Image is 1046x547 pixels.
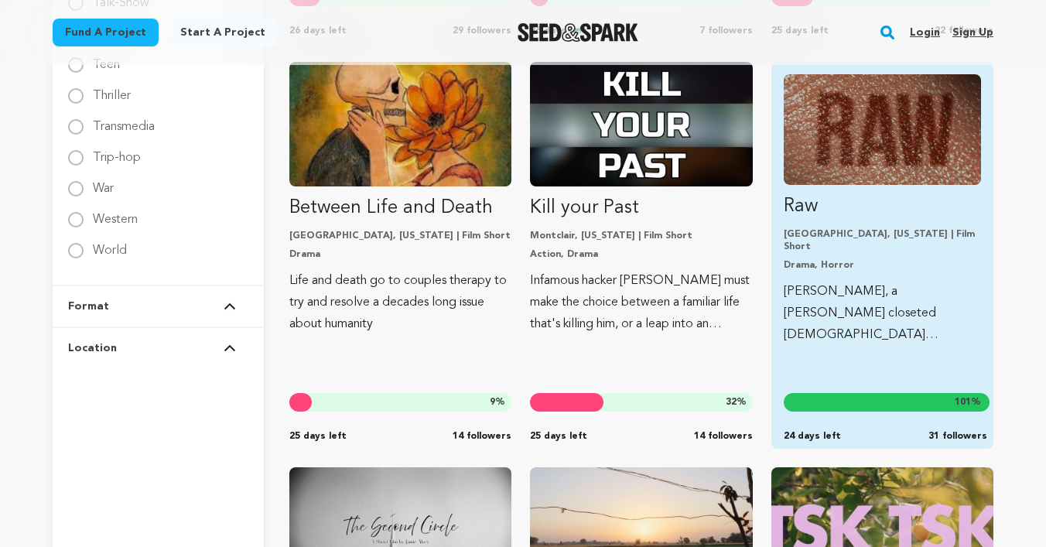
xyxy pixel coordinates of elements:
span: 9 [490,398,495,407]
span: % [490,396,505,409]
p: Drama [289,248,511,261]
button: Format [68,286,248,326]
span: 101 [955,398,971,407]
span: 14 followers [694,430,753,443]
p: Action, Drama [530,248,752,261]
p: Montclair, [US_STATE] | Film Short [530,230,752,242]
p: [GEOGRAPHIC_DATA], [US_STATE] | Film Short [289,230,511,242]
p: Kill your Past [530,196,752,221]
a: Fund a project [53,19,159,46]
a: Seed&Spark Homepage [518,23,639,42]
p: [GEOGRAPHIC_DATA], [US_STATE] | Film Short [784,228,981,253]
a: Sign up [952,20,993,45]
p: Between Life and Death [289,196,511,221]
button: Location [68,328,248,368]
p: [PERSON_NAME], a [PERSON_NAME] closeted [DEMOGRAPHIC_DATA] immigrant, must face his worst fears w... [784,281,981,346]
label: World [93,232,127,257]
a: Login [910,20,940,45]
a: Fund Kill your Past [530,62,752,335]
span: Location [68,340,117,356]
label: Thriller [93,77,131,102]
span: 24 days left [784,430,841,443]
a: Fund Raw [784,74,981,346]
span: 32 [726,398,737,407]
span: 31 followers [928,430,987,443]
span: 25 days left [289,430,347,443]
p: Drama, Horror [784,259,981,272]
span: 25 days left [530,430,587,443]
p: Infamous hacker [PERSON_NAME] must make the choice between a familiar life that's killing him, or... [530,270,752,335]
label: War [93,170,114,195]
label: Trip-hop [93,139,141,164]
span: % [955,396,981,409]
img: Seed&Spark Logo Dark Mode [518,23,639,42]
img: Seed&Spark Arrow Up Icon [224,344,236,352]
p: Life and death go to couples therapy to try and resolve a decades long issue about humanity [289,270,511,335]
span: % [726,396,747,409]
span: 14 followers [453,430,511,443]
a: Fund Between Life and Death [289,62,511,335]
label: Transmedia [93,108,155,133]
a: Start a project [168,19,278,46]
p: Raw [784,194,981,219]
img: Seed&Spark Arrow Up Icon [224,303,236,310]
span: Format [68,299,109,314]
label: Western [93,201,138,226]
